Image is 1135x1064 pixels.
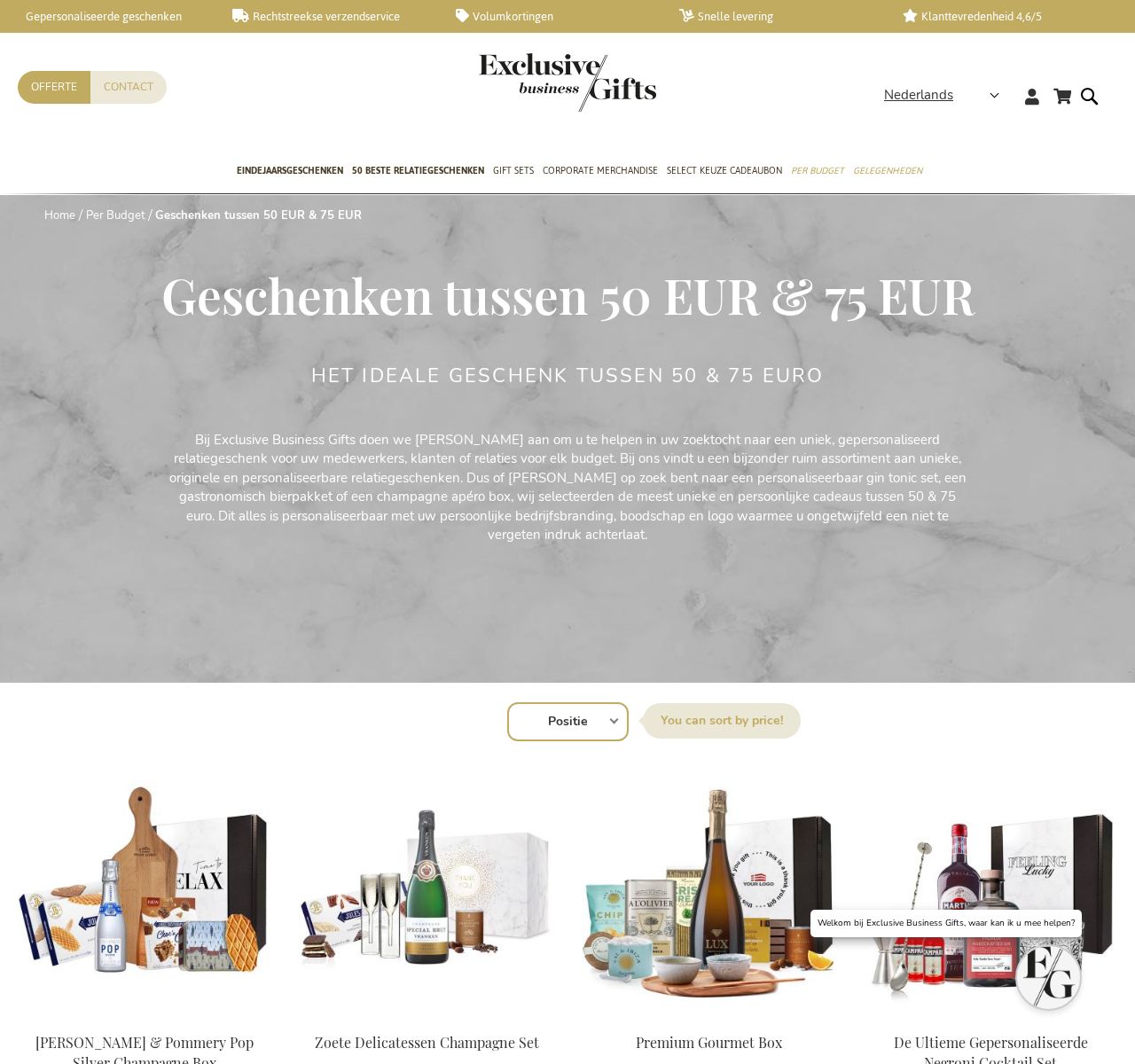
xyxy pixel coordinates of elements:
[493,150,534,194] a: Gift Sets
[479,53,656,112] img: Exclusive Business gifts logo
[86,207,145,223] a: Per Budget
[155,207,362,223] strong: Geschenken tussen 50 EUR & 75 EUR
[643,703,801,739] label: Sorteer op
[853,150,922,194] a: Gelegenheden
[884,85,953,106] span: Nederlands
[44,207,75,223] a: Home
[864,1011,1117,1028] a: The Ultimate Personalized Negroni Cocktail Set
[791,161,844,180] span: Per Budget
[543,150,658,194] a: Corporate Merchandise
[18,71,90,104] a: Offerte
[237,150,343,194] a: Eindejaarsgeschenken
[479,53,567,112] a: store logo
[90,71,167,104] a: Contact
[679,9,874,24] a: Snelle levering
[352,150,484,194] a: 50 beste relatiegeschenken
[18,770,271,1018] img: Sweet Delights & Pommery Pop Silver Champagne Box
[300,770,553,1018] img: Sweet Delights Champagne Set
[493,161,534,180] span: Gift Sets
[237,161,343,180] span: Eindejaarsgeschenken
[667,150,782,194] a: Select Keuze Cadeaubon
[315,1033,539,1052] a: Zoete Delicatessen Champagne Set
[18,1011,271,1028] a: Sweet Delights & Pommery Pop Silver Champagne Box
[168,431,967,545] p: Bij Exclusive Business Gifts doen we [PERSON_NAME] aan om u te helpen in uw zoektocht naar een un...
[352,161,484,180] span: 50 beste relatiegeschenken
[582,1011,835,1028] a: Premium Gourmet Box
[903,9,1098,24] a: Klanttevredenheid 4,6/5
[232,9,427,24] a: Rechtstreekse verzendservice
[161,262,975,327] span: Geschenken tussen 50 EUR & 75 EUR
[864,770,1117,1018] img: The Ultimate Personalized Negroni Cocktail Set
[9,9,204,24] a: Gepersonaliseerde geschenken
[667,161,782,180] span: Select Keuze Cadeaubon
[853,161,922,180] span: Gelegenheden
[636,1033,782,1052] a: Premium Gourmet Box
[311,365,825,387] h2: Het ideale geschenk tussen 50 & 75 euro
[582,770,835,1018] img: Premium Gourmet Box
[456,9,651,24] a: Volumkortingen
[791,150,844,194] a: Per Budget
[543,161,658,180] span: Corporate Merchandise
[300,1011,553,1028] a: Sweet Delights Champagne Set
